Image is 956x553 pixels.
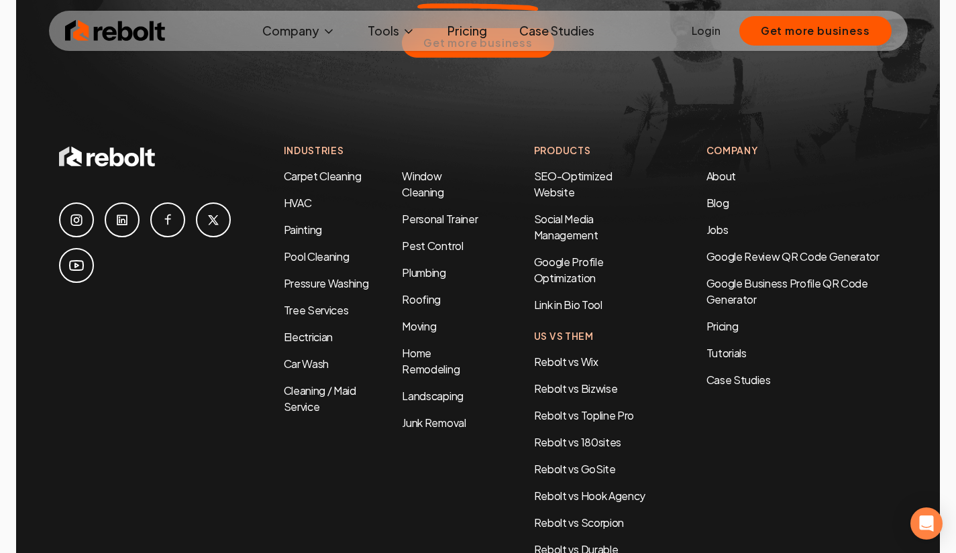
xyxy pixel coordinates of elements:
a: Blog [706,196,729,210]
a: Moving [402,319,436,333]
a: Rebolt vs Topline Pro [534,408,634,422]
a: Link in Bio Tool [534,298,602,312]
a: Carpet Cleaning [284,169,362,183]
a: Car Wash [284,357,329,371]
a: Google Business Profile QR Code Generator [706,276,868,306]
a: Login [692,23,721,39]
a: SEO-Optimized Website [534,169,613,199]
a: Personal Trainer [402,212,478,226]
a: Case Studies [509,17,605,44]
a: Junk Removal [402,416,466,430]
a: Rebolt vs GoSite [534,462,616,476]
a: Google Profile Optimization [534,255,604,285]
a: Social Media Management [534,212,598,242]
a: Pest Control [402,239,463,253]
h4: Products [534,143,653,158]
h4: Industries [284,143,480,158]
a: Pricing [706,318,897,334]
a: Electrician [284,330,333,344]
a: Pricing [437,17,498,44]
h4: Us Vs Them [534,329,653,343]
button: Company [252,17,346,44]
a: Window Cleaning [402,169,443,199]
a: Landscaping [402,389,463,403]
a: Tree Services [284,303,349,317]
a: Plumbing [402,265,445,280]
a: Jobs [706,223,729,237]
a: HVAC [284,196,312,210]
button: Tools [357,17,426,44]
a: Rebolt vs Hook Agency [534,489,645,503]
a: Rebolt vs 180sites [534,435,621,449]
img: Rebolt Logo [65,17,166,44]
div: Open Intercom Messenger [910,507,943,540]
a: Painting [284,223,322,237]
a: Roofing [402,292,441,306]
h4: Company [706,143,897,158]
a: Pool Cleaning [284,249,350,263]
a: Home Remodeling [402,346,460,376]
a: Google Review QR Code Generator [706,249,880,263]
a: Pressure Washing [284,276,369,290]
a: Rebolt vs Bizwise [534,381,618,395]
button: Get more business [739,16,892,46]
a: About [706,169,736,183]
a: Cleaning / Maid Service [284,383,356,414]
a: Case Studies [706,372,897,388]
a: Tutorials [706,345,897,361]
a: Rebolt vs Wix [534,355,598,369]
a: Rebolt vs Scorpion [534,515,624,530]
